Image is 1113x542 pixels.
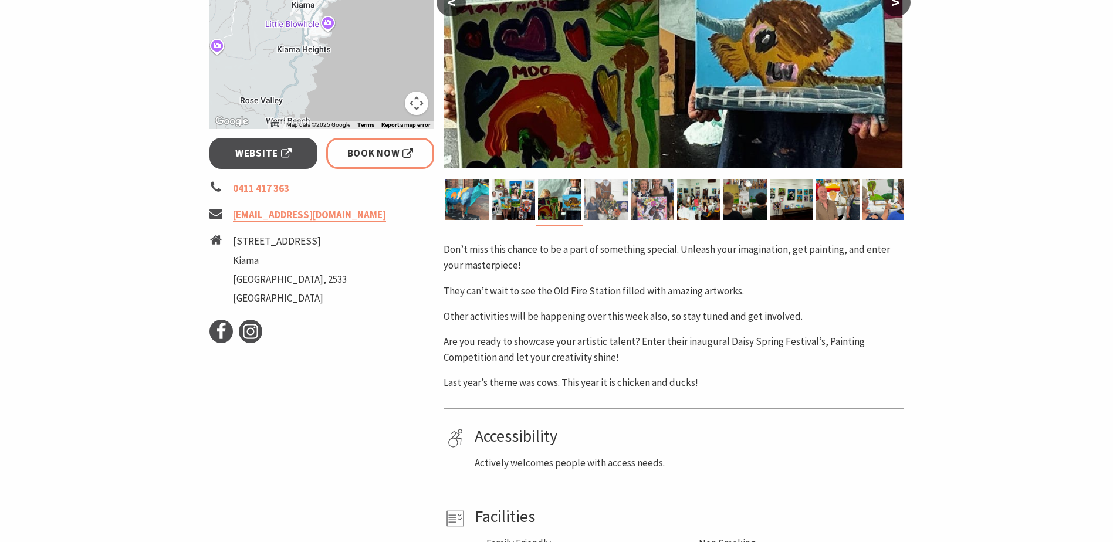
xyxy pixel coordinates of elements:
img: Daisy Spring Festival [770,179,813,220]
a: [EMAIL_ADDRESS][DOMAIN_NAME] [233,208,386,222]
li: [GEOGRAPHIC_DATA] [233,290,347,306]
img: Daisy Spring Festival [538,179,581,220]
h4: Facilities [475,507,899,527]
img: Daisy Spring Festival [677,179,720,220]
span: Map data ©2025 Google [286,121,350,128]
a: Book Now [326,138,435,169]
img: Daisy Spring Festival [862,179,906,220]
a: Open this area in Google Maps (opens a new window) [212,114,251,129]
a: Website [209,138,318,169]
a: 0411 417 363 [233,182,289,195]
p: Actively welcomes people with access needs. [475,455,899,471]
a: Terms (opens in new tab) [357,121,374,128]
h4: Accessibility [475,426,899,446]
a: Report a map error [381,121,431,128]
p: Are you ready to showcase your artistic talent? Enter their inaugural Daisy Spring Festival’s, Pa... [444,334,904,365]
span: Website [235,145,292,161]
img: Daisy Spring Festival [723,179,767,220]
span: Book Now [347,145,414,161]
img: Dairy Cow Art [445,179,489,220]
p: Other activities will be happening over this week also, so stay tuned and get involved. [444,309,904,324]
button: Map camera controls [405,92,428,115]
p: Don’t miss this chance to be a part of something special. Unleash your imagination, get painting,... [444,242,904,273]
img: Daisy Spring Festival [816,179,860,220]
img: Daisy Spring Festival [492,179,535,220]
p: Last year’s theme was cows. This year it is chicken and ducks! [444,375,904,391]
li: [GEOGRAPHIC_DATA], 2533 [233,272,347,287]
li: Kiama [233,253,347,269]
li: [STREET_ADDRESS] [233,233,347,249]
img: Daisy Spring Festival [631,179,674,220]
p: They can’t wait to see the Old Fire Station filled with amazing artworks. [444,283,904,299]
img: Daisy Spring Festival [584,179,628,220]
img: Google [212,114,251,129]
button: Keyboard shortcuts [271,121,279,129]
